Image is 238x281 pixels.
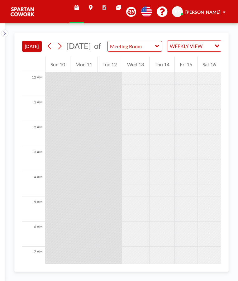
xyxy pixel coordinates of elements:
div: Fri 15 [175,57,197,72]
span: [PERSON_NAME] [185,9,220,15]
div: Sat 16 [198,57,221,72]
span: of [94,41,101,51]
div: 3 AM [22,147,45,172]
div: Tue 12 [98,57,122,72]
div: 4 AM [22,172,45,197]
img: organization-logo [10,6,35,18]
input: Search for option [204,42,211,50]
div: 5 AM [22,197,45,222]
span: [DATE] [66,41,91,50]
div: 2 AM [22,122,45,147]
div: 6 AM [22,222,45,247]
span: KS [175,9,180,15]
div: Thu 14 [150,57,174,72]
div: Sun 10 [45,57,70,72]
button: [DATE] [22,41,42,52]
span: WEEKLY VIEW [169,42,204,50]
div: Mon 11 [70,57,97,72]
div: 1 AM [22,97,45,122]
div: Wed 13 [122,57,149,72]
div: 7 AM [22,247,45,272]
div: Search for option [167,41,221,51]
input: Meeting Room [108,41,155,51]
div: 12 AM [22,72,45,97]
